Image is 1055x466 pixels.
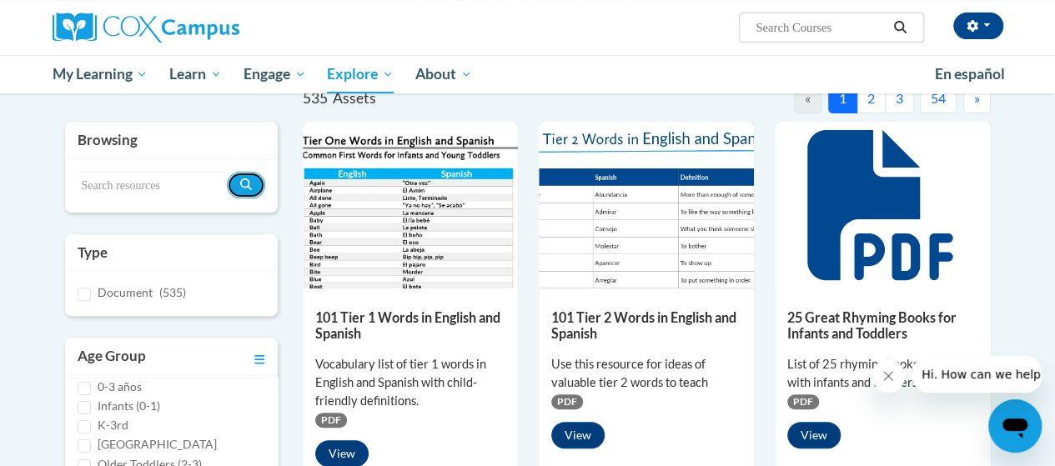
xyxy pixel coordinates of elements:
[98,378,142,396] label: 0-3 años
[551,309,741,342] h5: 101 Tier 2 Words in English and Spanish
[303,89,328,107] span: 535
[787,355,977,392] div: List of 25 rhyming books to read with infants and toddlers.
[159,285,186,299] span: (535)
[828,83,857,113] button: 1
[227,172,265,198] button: Search resources
[551,355,741,392] div: Use this resource for ideas of valuable tier 2 words to teach
[551,394,583,409] span: PDF
[327,64,394,84] span: Explore
[646,83,991,113] nav: Pagination Navigation
[315,355,505,410] div: Vocabulary list of tier 1 words in English and Spanish with child-friendly definitions.
[539,122,754,288] img: 836e94b2-264a-47ae-9840-fb2574307f3b.pdf
[233,55,317,93] a: Engage
[10,12,135,25] span: Hi. How can we help?
[42,55,159,93] a: My Learning
[315,309,505,342] h5: 101 Tier 1 Words in English and Spanish
[158,55,233,93] a: Learn
[78,346,146,369] h3: Age Group
[935,65,1005,83] span: En español
[254,346,265,369] a: Toggle collapse
[98,397,160,415] label: Infants (0-1)
[974,90,980,106] span: »
[787,309,977,342] h5: 25 Great Rhyming Books for Infants and Toddlers
[98,435,217,453] label: [GEOGRAPHIC_DATA]
[169,64,222,84] span: Learn
[415,64,472,84] span: About
[52,64,148,84] span: My Learning
[333,89,376,107] span: Assets
[40,55,1016,93] div: Main menu
[315,413,347,428] span: PDF
[98,416,128,434] label: K-3rd
[787,422,841,448] button: View
[551,422,605,448] button: View
[78,172,227,200] input: Search resources
[920,83,957,113] button: 54
[53,13,353,43] a: Cox Campus
[404,55,483,93] a: About
[53,13,239,43] img: Cox Campus
[857,83,886,113] button: 2
[78,130,265,150] h3: Browsing
[885,83,914,113] button: 3
[78,243,265,263] h3: Type
[963,83,991,113] button: Next
[924,57,1016,92] a: En español
[787,394,819,409] span: PDF
[953,13,1003,39] button: Account Settings
[872,359,905,393] iframe: Close message
[988,399,1042,453] iframe: Button to launch messaging window
[754,18,887,38] input: Search Courses
[316,55,404,93] a: Explore
[244,64,306,84] span: Engage
[98,285,153,299] span: Document
[303,122,518,288] img: d35314be-4b7e-462d-8f95-b17e3d3bb747.pdf
[887,18,912,38] button: Search
[912,356,1042,393] iframe: Message from company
